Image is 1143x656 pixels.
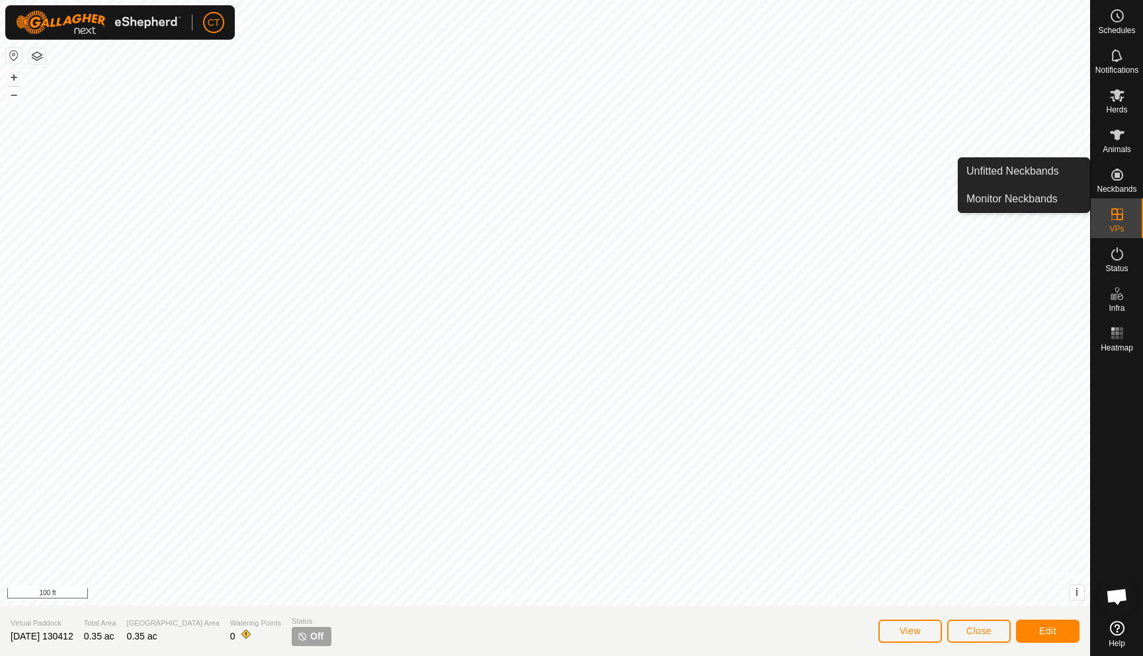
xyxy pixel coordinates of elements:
span: Unfitted Neckbands [966,163,1059,179]
a: Help [1091,616,1143,653]
span: Watering Points [230,618,281,629]
span: Close [966,626,992,636]
span: Total Area [84,618,116,629]
span: Herds [1106,106,1127,114]
span: [DATE] 130412 [11,631,73,641]
a: Privacy Policy [493,589,542,600]
button: – [6,87,22,102]
span: Monitor Neckbands [966,191,1058,207]
span: Edit [1039,626,1056,636]
span: [GEOGRAPHIC_DATA] Area [127,618,220,629]
button: Close [947,620,1011,643]
button: Map Layers [29,48,45,64]
span: Neckbands [1097,185,1136,193]
a: Monitor Neckbands [958,186,1089,212]
span: i [1076,587,1078,598]
span: Notifications [1095,66,1138,74]
button: i [1070,585,1084,600]
span: Status [1105,265,1128,272]
span: CT [208,16,220,30]
span: Heatmap [1101,344,1133,352]
span: View [900,626,921,636]
button: + [6,69,22,85]
a: Contact Us [558,589,597,600]
img: Gallagher Logo [16,11,181,34]
span: 0.35 ac [127,631,157,641]
a: Unfitted Neckbands [958,158,1089,184]
a: Open chat [1097,577,1137,616]
button: Edit [1016,620,1079,643]
span: VPs [1109,225,1124,233]
button: Reset Map [6,48,22,63]
span: 0 [230,631,235,641]
span: Infra [1109,304,1124,312]
span: Help [1109,639,1125,647]
span: Schedules [1098,26,1135,34]
span: Status [292,616,331,627]
span: Off [310,630,323,643]
span: Virtual Paddock [11,618,73,629]
span: Animals [1103,145,1131,153]
span: 0.35 ac [84,631,114,641]
button: View [878,620,942,643]
img: turn-off [297,631,308,641]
